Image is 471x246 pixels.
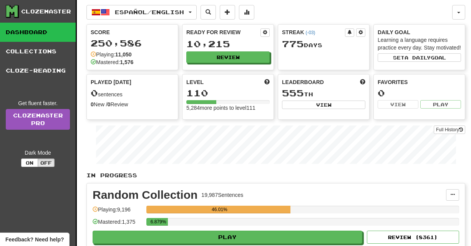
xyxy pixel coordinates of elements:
span: Played [DATE] [91,78,131,86]
div: Dark Mode [6,149,70,157]
span: This week in points, UTC [360,78,365,86]
span: Level [186,78,204,86]
strong: 0 [91,101,94,107]
button: Add sentence to collection [220,5,235,20]
a: (-03) [305,30,315,35]
button: View [282,101,365,109]
div: 6.879% [149,218,168,226]
div: Get fluent faster. [6,99,70,107]
strong: 1,576 [120,59,133,65]
div: 110 [186,88,270,98]
p: In Progress [86,172,465,179]
button: Off [38,158,55,167]
button: On [21,158,38,167]
span: a daily [405,55,431,60]
div: Favorites [378,78,461,86]
strong: 0 [108,101,111,107]
div: 19,987 Sentences [201,191,243,199]
div: Clozemaster [21,8,71,15]
div: Mastered: 1,375 [93,218,143,231]
div: New / Review [91,101,174,108]
button: Review [186,51,270,63]
span: Español / English [115,9,184,15]
span: Score more points to level up [264,78,270,86]
div: Daily Goal [378,28,461,36]
button: Español/English [86,5,197,20]
button: Seta dailygoal [378,53,461,62]
button: Review (8361) [367,231,459,244]
span: Leaderboard [282,78,324,86]
span: 775 [282,38,304,49]
span: 555 [282,88,304,98]
button: Play [420,100,461,109]
div: Score [91,28,174,36]
div: Streak [282,28,345,36]
div: sentences [91,88,174,98]
div: Day s [282,39,365,49]
div: 250,586 [91,38,174,48]
span: Open feedback widget [5,236,64,243]
div: 0 [378,88,461,98]
button: Search sentences [201,5,216,20]
div: 46.01% [149,206,290,213]
div: th [282,88,365,98]
div: Random Collection [93,189,197,201]
span: 0 [91,88,98,98]
button: View [378,100,418,109]
strong: 11,050 [115,51,132,58]
button: More stats [239,5,254,20]
div: Mastered: [91,58,133,66]
div: Playing: [91,51,132,58]
div: Ready for Review [186,28,260,36]
div: Learning a language requires practice every day. Stay motivated! [378,36,461,51]
div: 10,215 [186,39,270,49]
button: Play [93,231,362,244]
button: Full History [434,125,465,134]
a: ClozemasterPro [6,109,70,130]
div: Playing: 9,196 [93,206,143,218]
div: 5,284 more points to level 111 [186,104,270,112]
